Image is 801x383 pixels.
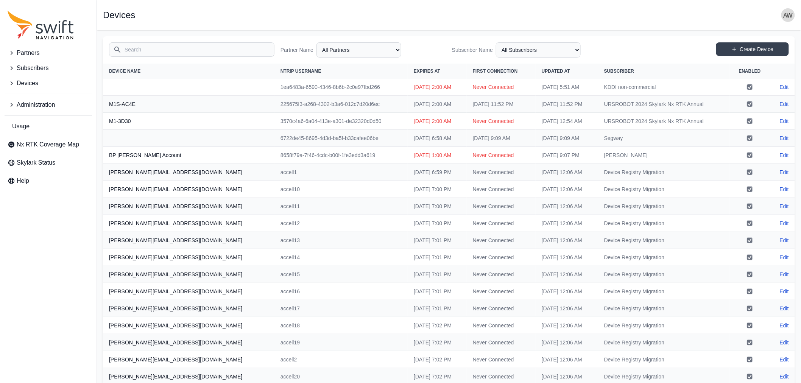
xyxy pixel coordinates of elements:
[274,317,408,334] td: accell18
[103,147,274,164] th: BP [PERSON_NAME] Account
[536,198,598,215] td: [DATE] 12:06 AM
[598,181,730,198] td: Device Registry Migration
[598,96,730,113] td: URSROBOT 2024 Skylark Nx RTK Annual
[780,356,789,363] a: Edit
[5,97,92,112] button: Administration
[274,300,408,317] td: accell17
[780,117,789,125] a: Edit
[103,164,274,181] th: [PERSON_NAME][EMAIL_ADDRESS][DOMAIN_NAME]
[467,334,536,351] td: Never Connected
[780,339,789,346] a: Edit
[536,181,598,198] td: [DATE] 12:06 AM
[5,45,92,61] button: Partners
[17,64,48,73] span: Subscribers
[598,79,730,96] td: KDDI non-commercial
[408,79,467,96] td: [DATE] 2:00 AM
[536,317,598,334] td: [DATE] 12:06 AM
[496,42,581,58] select: Subscriber
[5,76,92,91] button: Devices
[274,181,408,198] td: accell10
[408,283,467,300] td: [DATE] 7:01 PM
[467,317,536,334] td: Never Connected
[598,283,730,300] td: Device Registry Migration
[780,202,789,210] a: Edit
[17,176,29,185] span: Help
[103,283,274,300] th: [PERSON_NAME][EMAIL_ADDRESS][DOMAIN_NAME]
[281,46,313,54] label: Partner Name
[467,215,536,232] td: Never Connected
[536,300,598,317] td: [DATE] 12:06 AM
[536,249,598,266] td: [DATE] 12:06 AM
[103,266,274,283] th: [PERSON_NAME][EMAIL_ADDRESS][DOMAIN_NAME]
[408,334,467,351] td: [DATE] 7:02 PM
[467,351,536,368] td: Never Connected
[109,42,274,57] input: Search
[103,300,274,317] th: [PERSON_NAME][EMAIL_ADDRESS][DOMAIN_NAME]
[536,147,598,164] td: [DATE] 9:07 PM
[598,351,730,368] td: Device Registry Migration
[473,69,518,74] span: First Connection
[414,69,440,74] span: Expires At
[408,266,467,283] td: [DATE] 7:01 PM
[408,232,467,249] td: [DATE] 7:01 PM
[730,64,770,79] th: Enabled
[780,322,789,329] a: Edit
[274,215,408,232] td: accell12
[408,198,467,215] td: [DATE] 7:00 PM
[17,79,38,88] span: Devices
[274,334,408,351] td: accell19
[598,164,730,181] td: Device Registry Migration
[536,113,598,130] td: [DATE] 12:54 AM
[274,113,408,130] td: 3570c4a6-6a04-413e-a301-de32320d0d50
[17,140,79,149] span: Nx RTK Coverage Map
[467,113,536,130] td: Never Connected
[536,334,598,351] td: [DATE] 12:06 AM
[780,373,789,380] a: Edit
[17,48,39,58] span: Partners
[103,198,274,215] th: [PERSON_NAME][EMAIL_ADDRESS][DOMAIN_NAME]
[274,351,408,368] td: accell2
[598,215,730,232] td: Device Registry Migration
[536,283,598,300] td: [DATE] 12:06 AM
[467,266,536,283] td: Never Connected
[536,215,598,232] td: [DATE] 12:06 AM
[780,83,789,91] a: Edit
[103,317,274,334] th: [PERSON_NAME][EMAIL_ADDRESS][DOMAIN_NAME]
[598,317,730,334] td: Device Registry Migration
[467,198,536,215] td: Never Connected
[598,198,730,215] td: Device Registry Migration
[598,249,730,266] td: Device Registry Migration
[467,232,536,249] td: Never Connected
[780,288,789,295] a: Edit
[536,79,598,96] td: [DATE] 5:51 AM
[536,96,598,113] td: [DATE] 11:52 PM
[452,46,493,54] label: Subscriber Name
[467,164,536,181] td: Never Connected
[103,96,274,113] th: M1S-AC4E
[598,147,730,164] td: [PERSON_NAME]
[17,158,55,167] span: Skylark Status
[467,130,536,147] td: [DATE] 9:09 AM
[408,96,467,113] td: [DATE] 2:00 AM
[408,249,467,266] td: [DATE] 7:01 PM
[467,79,536,96] td: Never Connected
[780,185,789,193] a: Edit
[103,113,274,130] th: M1-3D30
[103,11,135,20] h1: Devices
[316,42,401,58] select: Partner Name
[598,266,730,283] td: Device Registry Migration
[274,164,408,181] td: accell1
[780,151,789,159] a: Edit
[5,137,92,152] a: Nx RTK Coverage Map
[716,42,789,56] a: Create Device
[536,266,598,283] td: [DATE] 12:06 AM
[17,100,55,109] span: Administration
[598,64,730,79] th: Subscriber
[5,173,92,188] a: Help
[780,168,789,176] a: Edit
[780,220,789,227] a: Edit
[5,155,92,170] a: Skylark Status
[5,119,92,134] a: Usage
[274,130,408,147] td: 6722de45-8695-4d3d-ba5f-b33cafee06be
[780,271,789,278] a: Edit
